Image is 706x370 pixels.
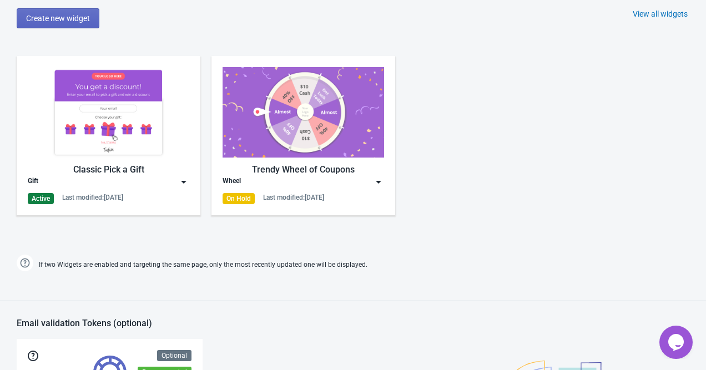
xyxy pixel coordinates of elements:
[28,193,54,204] div: Active
[223,67,384,158] img: trendy_game.png
[263,193,324,202] div: Last modified: [DATE]
[17,255,33,271] img: help.png
[157,350,191,361] div: Optional
[178,176,189,187] img: dropdown.png
[17,8,99,28] button: Create new widget
[223,193,255,204] div: On Hold
[659,326,695,359] iframe: chat widget
[39,256,367,274] span: If two Widgets are enabled and targeting the same page, only the most recently updated one will b...
[373,176,384,187] img: dropdown.png
[62,193,123,202] div: Last modified: [DATE]
[223,163,384,176] div: Trendy Wheel of Coupons
[28,176,38,187] div: Gift
[223,176,241,187] div: Wheel
[633,8,688,19] div: View all widgets
[28,163,189,176] div: Classic Pick a Gift
[26,14,90,23] span: Create new widget
[28,67,189,158] img: gift_game.jpg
